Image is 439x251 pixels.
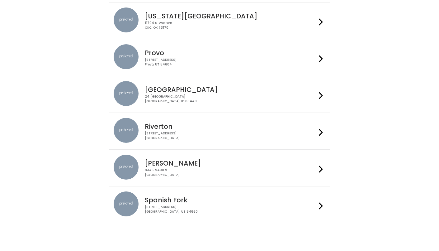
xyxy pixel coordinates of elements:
img: preloved location [114,191,139,216]
div: [STREET_ADDRESS] [GEOGRAPHIC_DATA] [145,131,316,140]
h4: [GEOGRAPHIC_DATA] [145,86,316,93]
img: preloved location [114,81,139,106]
div: 11704 S. Western OKC, OK 73170 [145,21,316,30]
a: preloved location [PERSON_NAME] 834 E 9400 S[GEOGRAPHIC_DATA] [114,155,325,181]
img: preloved location [114,7,139,32]
a: preloved location [GEOGRAPHIC_DATA] 24 [GEOGRAPHIC_DATA][GEOGRAPHIC_DATA], ID 83440 [114,81,325,108]
div: [STREET_ADDRESS] Provo, UT 84604 [145,58,316,67]
a: preloved location Riverton [STREET_ADDRESS][GEOGRAPHIC_DATA] [114,118,325,144]
div: 834 E 9400 S [GEOGRAPHIC_DATA] [145,168,316,177]
a: preloved location [US_STATE][GEOGRAPHIC_DATA] 11704 S. WesternOKC, OK 73170 [114,7,325,34]
img: preloved location [114,118,139,143]
div: 24 [GEOGRAPHIC_DATA] [GEOGRAPHIC_DATA], ID 83440 [145,94,316,104]
img: preloved location [114,155,139,180]
h4: Spanish Fork [145,196,316,204]
h4: [US_STATE][GEOGRAPHIC_DATA] [145,12,316,20]
a: preloved location Provo [STREET_ADDRESS]Provo, UT 84604 [114,44,325,71]
h4: Provo [145,49,316,56]
a: preloved location Spanish Fork [STREET_ADDRESS][GEOGRAPHIC_DATA], UT 84660 [114,191,325,218]
h4: [PERSON_NAME] [145,160,316,167]
img: preloved location [114,44,139,69]
div: [STREET_ADDRESS] [GEOGRAPHIC_DATA], UT 84660 [145,205,316,214]
h4: Riverton [145,123,316,130]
